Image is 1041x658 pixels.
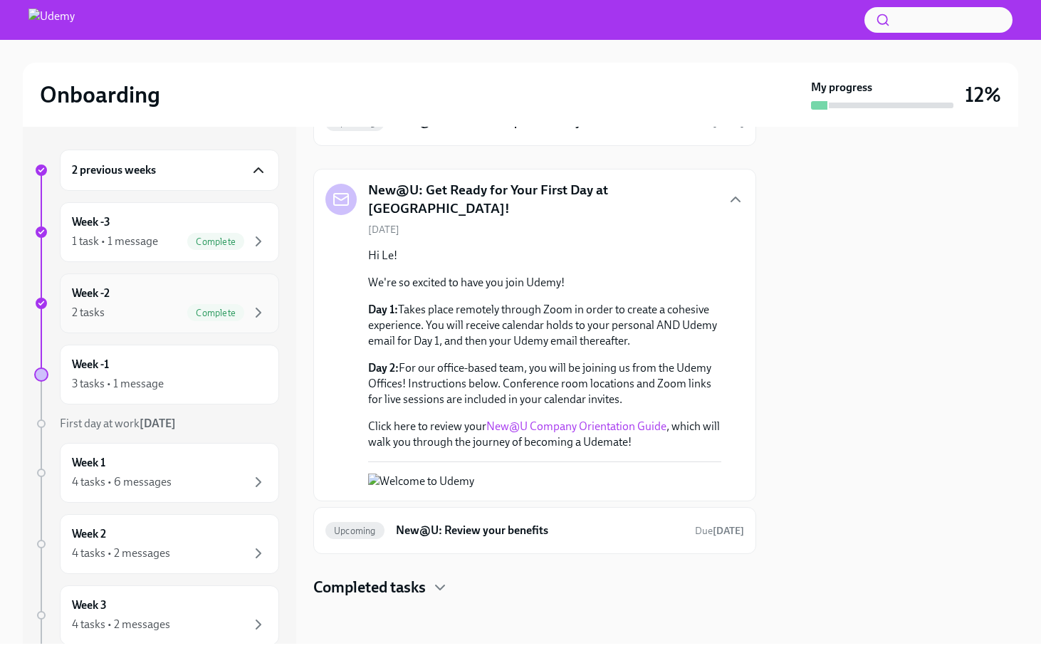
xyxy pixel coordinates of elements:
span: [DATE] [368,223,399,236]
div: 1 task • 1 message [72,234,158,249]
a: Week -22 tasksComplete [34,273,279,333]
button: Zoom image [368,474,633,489]
strong: [DATE] [713,525,744,537]
span: Due [695,117,744,129]
a: Week 24 tasks • 2 messages [34,514,279,574]
span: October 27th, 2025 10:00 [695,524,744,538]
img: Udemy [28,9,75,31]
div: 4 tasks • 6 messages [72,474,172,490]
h5: New@U: Get Ready for Your First Day at [GEOGRAPHIC_DATA]! [368,181,716,217]
strong: My progress [811,80,872,95]
div: 4 tasks • 2 messages [72,617,170,632]
h3: 12% [965,82,1001,108]
strong: Day 1: [368,303,398,316]
a: Week -31 task • 1 messageComplete [34,202,279,262]
a: UpcomingNew@U: Review your benefitsDue[DATE] [325,519,744,542]
h6: Week 2 [72,526,106,542]
a: First day at work[DATE] [34,416,279,432]
h6: Week -3 [72,214,110,230]
div: 4 tasks • 2 messages [72,545,170,561]
span: First day at work [60,417,176,430]
span: Complete [187,236,244,247]
p: We're so excited to have you join Udemy! [368,275,721,291]
p: Takes place remotely through Zoom in order to create a cohesive experience. You will receive cale... [368,302,721,349]
p: For our office-based team, you will be joining us from the Udemy Offices! Instructions below. Con... [368,360,721,407]
div: 2 tasks [72,305,105,320]
p: Click here to review your , which will walk you through the journey of becoming a Udemate! [368,419,721,450]
h4: Completed tasks [313,577,426,598]
span: Due [695,525,744,537]
div: 2 previous weeks [60,150,279,191]
div: 3 tasks • 1 message [72,376,164,392]
span: Upcoming [325,526,385,536]
h6: Week -1 [72,357,109,372]
h6: Week 1 [72,455,105,471]
h6: 2 previous weeks [72,162,156,178]
strong: [DATE] [713,117,744,129]
strong: [DATE] [140,417,176,430]
a: New@U Company Orientation Guide [486,419,666,433]
div: Completed tasks [313,577,756,598]
h2: Onboarding [40,80,160,109]
strong: Day 2: [368,361,399,375]
a: Week 14 tasks • 6 messages [34,443,279,503]
a: Week 34 tasks • 2 messages [34,585,279,645]
span: Complete [187,308,244,318]
h6: Week -2 [72,286,110,301]
h6: Week 3 [72,597,107,613]
h6: New@U: Review your benefits [396,523,684,538]
a: Week -13 tasks • 1 message [34,345,279,404]
p: Hi Le! [368,248,721,263]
